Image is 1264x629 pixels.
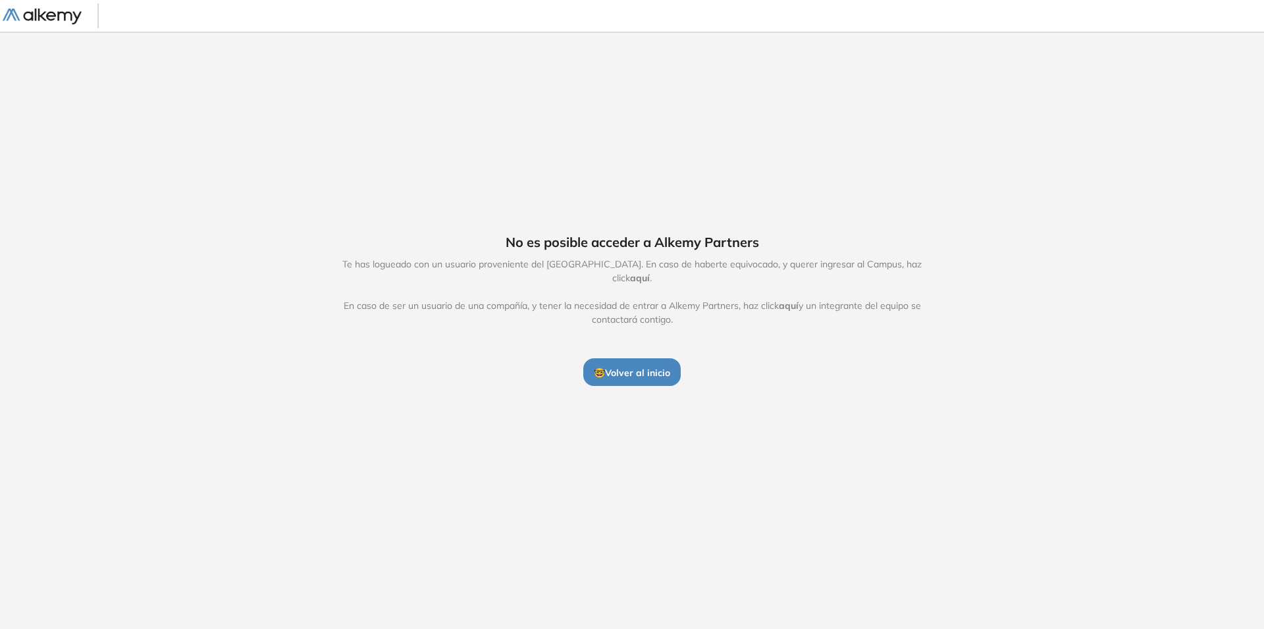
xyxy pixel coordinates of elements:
[3,9,82,25] img: Logo
[630,272,650,284] span: aquí
[594,367,670,379] span: 🤓 Volver al inicio
[329,258,935,327] span: Te has logueado con un usuario proveniente del [GEOGRAPHIC_DATA]. En caso de haberte equivocado, ...
[779,300,799,312] span: aquí
[583,358,681,386] button: 🤓Volver al inicio
[506,232,759,252] span: No es posible acceder a Alkemy Partners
